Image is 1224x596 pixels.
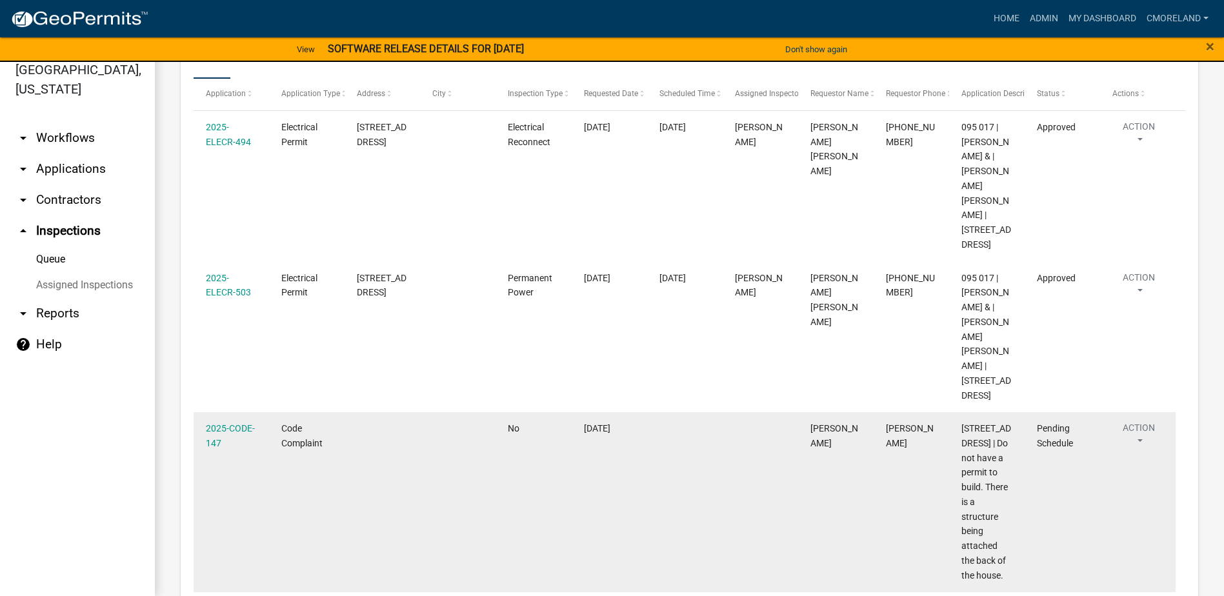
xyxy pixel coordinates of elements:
[1025,6,1063,31] a: Admin
[780,39,852,60] button: Don't show again
[15,161,31,177] i: arrow_drop_down
[798,79,874,110] datatable-header-cell: Requestor Name
[15,306,31,321] i: arrow_drop_down
[508,273,552,298] span: Permanent Power
[328,43,524,55] strong: SOFTWARE RELEASE DETAILS FOR [DATE]
[1112,421,1165,453] button: Action
[949,79,1025,110] datatable-header-cell: Application Description
[357,122,406,147] span: 664 GREENSBORO RD
[659,89,715,98] span: Scheduled Time
[15,192,31,208] i: arrow_drop_down
[1112,89,1139,98] span: Actions
[1037,273,1076,283] span: Approved
[357,89,385,98] span: Address
[281,273,317,298] span: Electrical Permit
[508,122,550,147] span: Electrical Reconnect
[206,423,255,448] a: 2025-CODE-147
[345,79,420,110] datatable-header-cell: Address
[1206,39,1214,54] button: Close
[508,423,519,433] span: No
[269,79,345,110] datatable-header-cell: Application Type
[281,423,323,448] span: Code Complaint
[281,122,317,147] span: Electrical Permit
[810,122,858,176] span: William Jeffrey Brooks
[961,273,1011,401] span: 095 017 | VELASQUEZ AURELIO & | DULCE MARIA MENDOZA MARTINEZ | 664 GREENSBORO RD
[15,337,31,352] i: help
[810,89,868,98] span: Requestor Name
[496,79,571,110] datatable-header-cell: Inspection Type
[292,39,320,60] a: View
[1112,271,1165,303] button: Action
[432,89,446,98] span: City
[584,89,638,98] span: Requested Date
[1025,79,1100,110] datatable-header-cell: Status
[420,79,496,110] datatable-header-cell: City
[1112,120,1165,152] button: Action
[735,273,783,298] span: Michele Rivera
[206,122,251,147] a: 2025-ELECR-494
[15,130,31,146] i: arrow_drop_down
[735,122,783,147] span: Michele Rivera
[15,223,31,239] i: arrow_drop_up
[961,122,1011,250] span: 095 017 | VELASQUEZ AURELIO & | DULCE MARIA MENDOZA MARTINEZ | 664 Greensboro Rd
[1037,122,1076,132] span: Approved
[281,89,340,98] span: Application Type
[659,271,710,286] div: [DATE]
[735,89,801,98] span: Assigned Inspector
[1141,6,1214,31] a: cmoreland
[886,122,935,147] span: 706-962-2911
[647,79,722,110] datatable-header-cell: Scheduled Time
[1037,423,1073,448] span: Pending Schedule
[810,273,858,327] span: William Jeffrey Brooks
[988,6,1025,31] a: Home
[584,122,610,132] span: 09/02/2025
[659,120,710,135] div: [DATE]
[722,79,798,110] datatable-header-cell: Assigned Inspector
[1100,79,1176,110] datatable-header-cell: Actions
[874,79,949,110] datatable-header-cell: Requestor Phone
[206,89,246,98] span: Application
[508,89,563,98] span: Inspection Type
[584,423,610,433] span: 10/01/2025
[1063,6,1141,31] a: My Dashboard
[961,423,1011,581] span: 664 Greensboro Rd | Do not have a permit to build. There is a structure being attached the back o...
[886,423,934,448] span: Allen Rice
[571,79,647,110] datatable-header-cell: Requested Date
[886,273,935,298] span: 706-962-2911
[886,89,945,98] span: Requestor Phone
[194,79,269,110] datatable-header-cell: Application
[1037,89,1059,98] span: Status
[584,273,610,283] span: 09/10/2025
[206,273,251,298] a: 2025-ELECR-503
[810,423,858,448] span: VELASQUEZ AURELIO
[961,89,1043,98] span: Application Description
[357,273,406,298] span: 664 GREENSBORO RD
[1206,37,1214,55] span: ×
